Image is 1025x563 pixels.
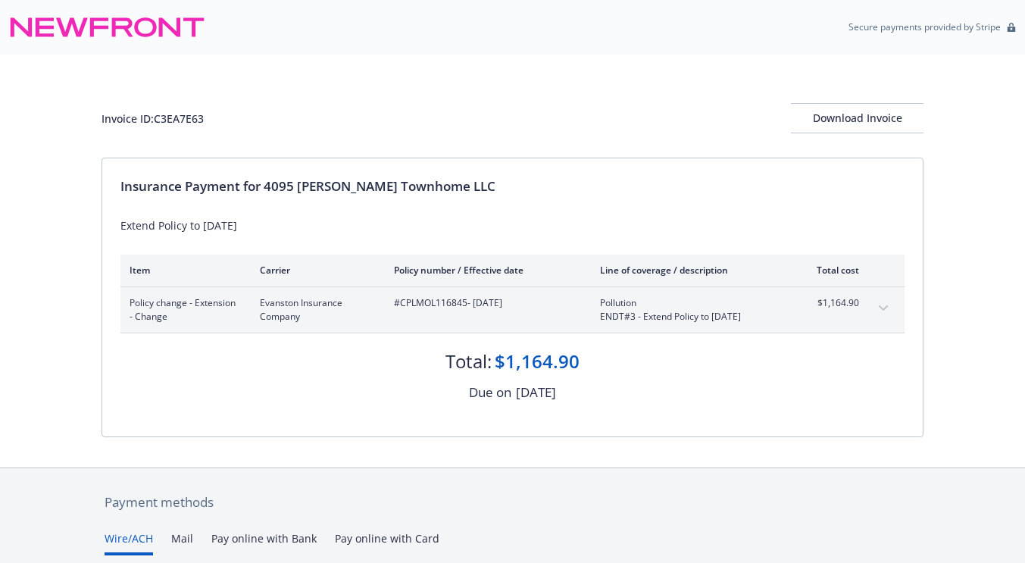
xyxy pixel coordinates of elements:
[791,103,923,133] button: Download Invoice
[791,104,923,133] div: Download Invoice
[130,296,236,324] span: Policy change - Extension - Change
[802,296,859,310] span: $1,164.90
[120,177,905,196] div: Insurance Payment for 4095 [PERSON_NAME] Townhome LLC
[469,383,511,402] div: Due on
[600,264,778,277] div: Line of coverage / description
[105,530,153,555] button: Wire/ACH
[600,310,778,324] span: ENDT#3 - Extend Policy to [DATE]
[260,296,370,324] span: Evanston Insurance Company
[871,296,895,321] button: expand content
[211,530,317,555] button: Pay online with Bank
[394,296,576,310] span: #CPLMOL116845 - [DATE]
[120,287,905,333] div: Policy change - Extension - ChangeEvanston Insurance Company#CPLMOL116845- [DATE]PollutionENDT#3 ...
[802,264,859,277] div: Total cost
[445,349,492,374] div: Total:
[848,20,1001,33] p: Secure payments provided by Stripe
[105,493,920,512] div: Payment methods
[600,296,778,310] span: Pollution
[260,264,370,277] div: Carrier
[120,217,905,233] div: Extend Policy to [DATE]
[394,264,576,277] div: Policy number / Effective date
[171,530,193,555] button: Mail
[600,296,778,324] span: PollutionENDT#3 - Extend Policy to [DATE]
[335,530,439,555] button: Pay online with Card
[130,264,236,277] div: Item
[516,383,556,402] div: [DATE]
[495,349,580,374] div: $1,164.90
[102,111,204,127] div: Invoice ID: C3EA7E63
